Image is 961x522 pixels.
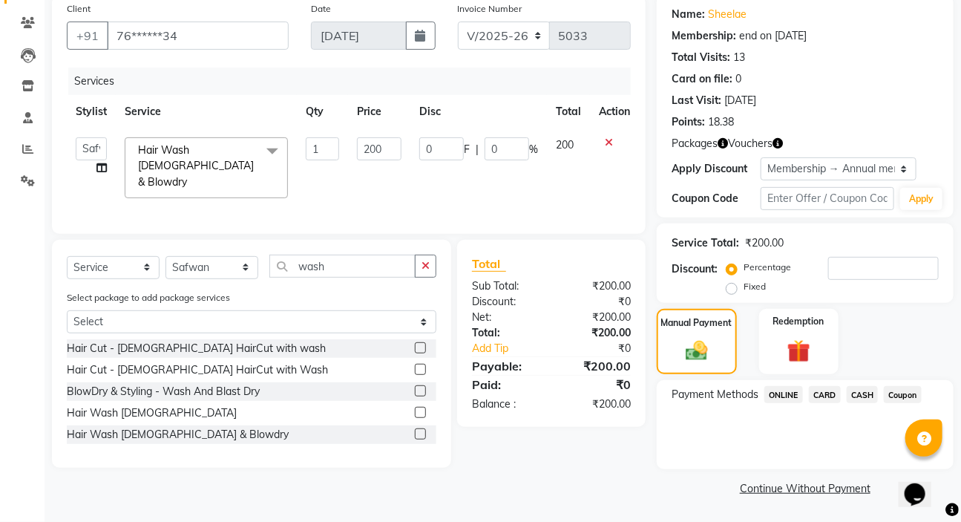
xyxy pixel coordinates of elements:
div: Apply Discount [672,161,761,177]
span: Coupon [884,386,922,403]
label: Redemption [773,315,824,328]
label: Select package to add package services [67,291,230,304]
input: Search by Name/Mobile/Email/Code [107,22,289,50]
div: Points: [672,114,705,130]
span: CARD [809,386,841,403]
div: Services [68,68,642,95]
a: Add Tip [461,341,566,356]
div: Total: [461,325,551,341]
div: Balance : [461,397,551,412]
div: Hair Cut - [DEMOGRAPHIC_DATA] HairCut with wash [67,341,326,356]
span: Packages [672,136,718,151]
div: Name: [672,7,705,22]
th: Qty [297,95,348,128]
div: BlowDry & Styling - Wash And Blast Dry [67,384,260,399]
div: ₹200.00 [551,325,642,341]
div: ₹200.00 [551,357,642,375]
div: 18.38 [708,114,734,130]
th: Stylist [67,95,116,128]
div: Payable: [461,357,551,375]
div: Total Visits: [672,50,730,65]
div: Discount: [461,294,551,310]
span: Hair Wash [DEMOGRAPHIC_DATA] & Blowdry [138,143,254,189]
div: [DATE] [724,93,756,108]
th: Total [547,95,590,128]
label: Invoice Number [458,2,522,16]
input: Search or Scan [269,255,416,278]
th: Disc [410,95,547,128]
div: Hair Wash [DEMOGRAPHIC_DATA] & Blowdry [67,427,289,443]
label: Manual Payment [661,316,732,330]
div: ₹200.00 [551,397,642,412]
th: Action [590,95,639,128]
div: Net: [461,310,551,325]
div: ₹200.00 [551,310,642,325]
div: ₹0 [551,376,642,394]
img: _cash.svg [679,339,715,364]
span: % [529,142,538,157]
div: Paid: [461,376,551,394]
button: +91 [67,22,108,50]
div: Sub Total: [461,278,551,294]
div: Coupon Code [672,191,761,206]
label: Client [67,2,91,16]
span: F [464,142,470,157]
div: ₹200.00 [551,278,642,294]
div: Membership: [672,28,736,44]
div: Hair Wash [DEMOGRAPHIC_DATA] [67,405,237,421]
span: ONLINE [764,386,803,403]
button: Apply [900,188,942,210]
th: Service [116,95,297,128]
span: CASH [847,386,879,403]
div: Card on file: [672,71,732,87]
a: x [187,175,194,189]
span: | [476,142,479,157]
input: Enter Offer / Coupon Code [761,187,894,210]
div: Last Visit: [672,93,721,108]
div: Hair Cut - [DEMOGRAPHIC_DATA] HairCut with Wash [67,362,328,378]
label: Date [311,2,331,16]
span: Total [472,256,506,272]
span: Vouchers [728,136,773,151]
span: 200 [556,138,574,151]
div: ₹200.00 [745,235,784,251]
div: end on [DATE] [739,28,807,44]
div: ₹0 [551,294,642,310]
div: 0 [735,71,741,87]
a: Sheelae [708,7,747,22]
span: Payment Methods [672,387,758,402]
iframe: chat widget [899,463,946,507]
div: Service Total: [672,235,739,251]
div: 13 [733,50,745,65]
div: Discount: [672,261,718,277]
label: Percentage [744,261,791,274]
label: Fixed [744,280,766,293]
div: ₹0 [566,341,642,356]
th: Price [348,95,410,128]
img: _gift.svg [780,337,818,366]
a: Continue Without Payment [660,481,951,497]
